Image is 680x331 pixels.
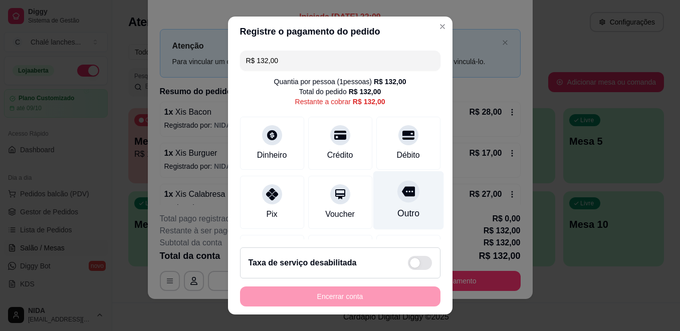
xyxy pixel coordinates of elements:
[396,149,419,161] div: Débito
[349,87,381,97] div: R$ 132,00
[228,17,452,47] header: Registre o pagamento do pedido
[353,97,385,107] div: R$ 132,00
[299,87,381,97] div: Total do pedido
[249,257,357,269] h2: Taxa de serviço desabilitada
[397,207,419,220] div: Outro
[266,208,277,220] div: Pix
[257,149,287,161] div: Dinheiro
[327,149,353,161] div: Crédito
[374,77,406,87] div: R$ 132,00
[274,77,406,87] div: Quantia por pessoa ( 1 pessoas)
[325,208,355,220] div: Voucher
[246,51,434,71] input: Ex.: hambúrguer de cordeiro
[295,97,385,107] div: Restante a cobrar
[434,19,450,35] button: Close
